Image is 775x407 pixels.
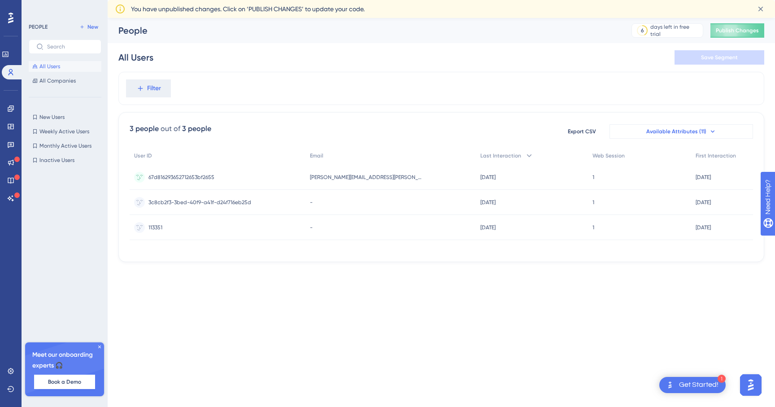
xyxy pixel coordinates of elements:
[39,114,65,121] span: New Users
[679,380,718,390] div: Get Started!
[310,152,323,159] span: Email
[716,27,759,34] span: Publish Changes
[480,199,496,206] time: [DATE]
[148,174,214,181] span: 67d816293652712653bf2655
[592,152,625,159] span: Web Session
[47,44,94,50] input: Search
[480,224,496,231] time: [DATE]
[675,50,764,65] button: Save Segment
[29,23,48,31] div: PEOPLE
[641,27,644,34] div: 6
[34,375,95,389] button: Book a Demo
[559,124,604,139] button: Export CSV
[696,152,736,159] span: First Interaction
[665,380,675,390] img: launcher-image-alternative-text
[182,123,211,134] div: 3 people
[148,224,162,231] span: 113351
[147,83,161,94] span: Filter
[592,199,594,206] span: 1
[29,155,101,166] button: Inactive Users
[39,157,74,164] span: Inactive Users
[480,152,521,159] span: Last Interaction
[696,224,711,231] time: [DATE]
[659,377,726,393] div: Open Get Started! checklist, remaining modules: 1
[87,23,98,31] span: New
[610,124,753,139] button: Available Attributes (11)
[134,152,152,159] span: User ID
[29,140,101,151] button: Monthly Active Users
[130,123,159,134] div: 3 people
[310,174,422,181] span: [PERSON_NAME][EMAIL_ADDRESS][PERSON_NAME][DOMAIN_NAME]
[39,142,91,149] span: Monthly Active Users
[29,112,101,123] button: New Users
[737,372,764,398] iframe: UserGuiding AI Assistant Launcher
[131,4,365,14] span: You have unpublished changes. Click on ‘PUBLISH CHANGES’ to update your code.
[592,224,594,231] span: 1
[650,23,700,38] div: days left in free trial
[710,23,764,38] button: Publish Changes
[39,128,89,135] span: Weekly Active Users
[21,2,56,13] span: Need Help?
[696,174,711,180] time: [DATE]
[310,224,313,231] span: -
[76,22,101,32] button: New
[39,77,76,84] span: All Companies
[480,174,496,180] time: [DATE]
[118,24,609,37] div: People
[646,128,706,135] span: Available Attributes (11)
[161,123,180,134] div: out of
[29,75,101,86] button: All Companies
[592,174,594,181] span: 1
[126,79,171,97] button: Filter
[310,199,313,206] span: -
[29,61,101,72] button: All Users
[718,375,726,383] div: 1
[701,54,738,61] span: Save Segment
[48,378,81,385] span: Book a Demo
[39,63,60,70] span: All Users
[118,51,153,64] div: All Users
[568,128,596,135] span: Export CSV
[696,199,711,206] time: [DATE]
[32,350,97,371] span: Meet our onboarding experts 🎧
[148,199,251,206] span: 3c8cb2f3-3bed-40f9-a41f-d24f716eb25d
[29,126,101,137] button: Weekly Active Users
